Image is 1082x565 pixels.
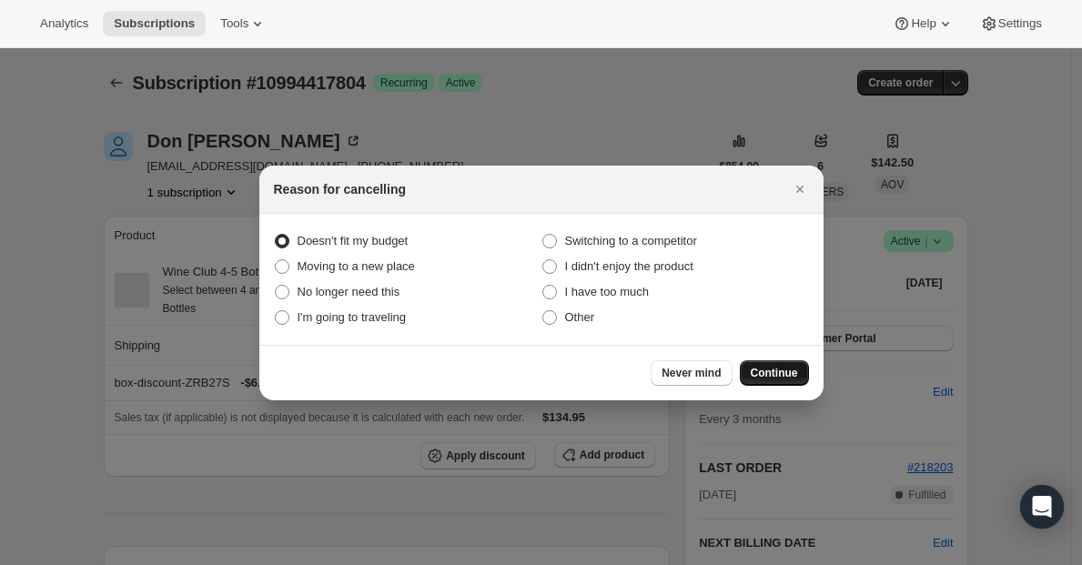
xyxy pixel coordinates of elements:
[220,16,248,31] span: Tools
[40,16,88,31] span: Analytics
[565,234,697,247] span: Switching to a competitor
[274,180,406,198] h2: Reason for cancelling
[298,285,400,298] span: No longer need this
[103,11,206,36] button: Subscriptions
[740,360,809,386] button: Continue
[969,11,1053,36] button: Settings
[298,259,415,273] span: Moving to a new place
[1020,485,1064,529] div: Open Intercom Messenger
[565,285,650,298] span: I have too much
[651,360,732,386] button: Never mind
[565,310,595,324] span: Other
[209,11,278,36] button: Tools
[998,16,1042,31] span: Settings
[29,11,99,36] button: Analytics
[911,16,935,31] span: Help
[662,366,721,380] span: Never mind
[751,366,798,380] span: Continue
[298,310,407,324] span: I'm going to traveling
[565,259,693,273] span: I didn't enjoy the product
[114,16,195,31] span: Subscriptions
[787,177,813,202] button: Close
[882,11,965,36] button: Help
[298,234,409,247] span: Doesn't fit my budget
